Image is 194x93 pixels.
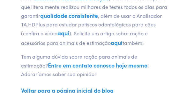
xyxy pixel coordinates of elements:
[123,39,144,46] font: também!
[111,39,123,46] a: aqui
[57,29,69,37] a: aqui
[21,12,162,37] font: , além de usar o Analisador TA.HDPlus para estudar petiscos odontológicos para cães (confira o vídeo
[21,53,137,69] font: Tem alguma dúvida sobre ração para animais de estimação?
[21,30,148,46] font: ). Solicite um artigo sobre ração e acessórios para animais de estimação
[48,61,147,69] a: Entre em contato conosco hoje mesmo
[40,11,98,19] a: qualidade consistente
